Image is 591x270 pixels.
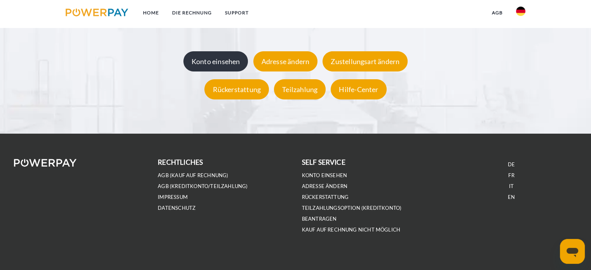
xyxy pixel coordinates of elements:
img: logo-powerpay.svg [66,9,128,16]
a: IMPRESSUM [158,194,188,200]
a: DIE RECHNUNG [166,6,218,20]
a: EN [508,194,515,200]
a: AGB (Kreditkonto/Teilzahlung) [158,183,248,190]
b: rechtliches [158,158,203,166]
a: agb [485,6,509,20]
a: Adresse ändern [302,183,348,190]
a: Rückerstattung [302,194,349,200]
b: self service [302,158,345,166]
a: Rückerstattung [202,85,271,94]
a: Teilzahlung [272,85,328,94]
img: de [516,7,525,16]
a: Home [136,6,166,20]
a: FR [508,172,514,179]
a: Teilzahlungsoption (KREDITKONTO) beantragen [302,205,402,222]
a: DE [508,161,515,168]
div: Adresse ändern [253,52,318,72]
img: logo-powerpay-white.svg [14,159,77,167]
a: Konto einsehen [181,57,250,66]
div: Zustellungsart ändern [323,52,408,72]
a: IT [509,183,514,190]
div: Konto einsehen [183,52,248,72]
a: Zustellungsart ändern [321,57,410,66]
a: Konto einsehen [302,172,347,179]
a: Hilfe-Center [329,85,388,94]
a: Kauf auf Rechnung nicht möglich [302,226,401,233]
a: SUPPORT [218,6,255,20]
div: Hilfe-Center [331,80,386,100]
a: DATENSCHUTZ [158,205,195,211]
a: AGB (Kauf auf Rechnung) [158,172,228,179]
div: Teilzahlung [274,80,326,100]
iframe: Schaltfläche zum Öffnen des Messaging-Fensters [560,239,585,264]
div: Rückerstattung [204,80,269,100]
a: Adresse ändern [251,57,320,66]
